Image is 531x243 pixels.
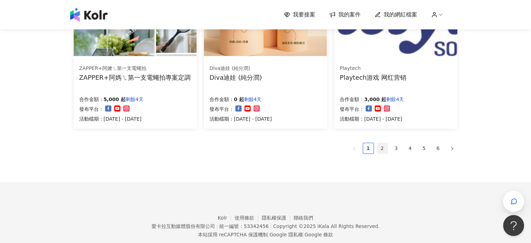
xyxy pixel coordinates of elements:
[79,65,191,72] div: ZAPPER+阿嬤ㄟ第一支電蠅拍
[234,95,244,103] p: 0 起
[391,143,402,154] li: 3
[268,232,270,237] span: |
[218,215,235,221] a: Kolr
[209,95,234,103] p: 合作金額：
[79,73,191,82] div: ZAPPER+阿媽ㄟ第一支電蠅拍專案定調
[433,143,444,154] li: 6
[209,73,262,82] div: Diva迪娃 (純分潤)
[340,65,406,72] div: Playtech
[377,143,388,153] a: 2
[79,95,104,103] p: 合作金額：
[352,146,356,151] span: left
[209,65,262,72] div: Diva迪娃 (純分潤)
[363,143,374,153] a: 1
[329,11,361,19] a: 我的案件
[384,11,417,19] span: 我的網紅檔案
[270,232,303,237] a: Google 隱私權
[304,232,333,237] a: Google 條款
[270,223,272,229] span: |
[244,95,261,103] p: 剩餘4天
[262,215,294,221] a: 隱私權保護
[405,143,415,153] a: 4
[340,95,364,103] p: 合作金額：
[294,215,313,221] a: 聯絡我們
[340,115,404,123] p: 活動檔期：[DATE] - [DATE]
[273,223,379,229] div: Copyright © 2025 All Rights Reserved.
[79,115,143,123] p: 活動檔期：[DATE] - [DATE]
[70,8,108,22] img: logo
[338,11,361,19] span: 我的案件
[317,223,329,229] a: iKala
[349,143,360,154] button: left
[349,143,360,154] li: Previous Page
[219,223,268,229] div: 統一編號：53342456
[340,73,406,82] div: Playtech游戏 网红营销
[340,105,364,113] p: 發布平台：
[447,143,458,154] button: right
[375,11,417,19] a: 我的網紅檔案
[503,215,524,236] iframe: Help Scout Beacon - Open
[363,143,374,154] li: 1
[235,215,262,221] a: 使用條款
[209,115,272,123] p: 活動檔期：[DATE] - [DATE]
[303,232,305,237] span: |
[405,143,416,154] li: 4
[419,143,429,153] a: 5
[104,95,126,103] p: 5,000 起
[377,143,388,154] li: 2
[447,143,458,154] li: Next Page
[364,95,386,103] p: 3,000 起
[433,143,443,153] a: 6
[284,11,315,19] a: 我要接案
[293,11,315,19] span: 我要接案
[79,105,104,113] p: 發布平台：
[386,95,404,103] p: 剩餘4天
[209,105,234,113] p: 發布平台：
[126,95,143,103] p: 剩餘4天
[198,230,333,239] span: 本站採用 reCAPTCHA 保護機制
[450,146,454,151] span: right
[216,223,218,229] span: |
[391,143,401,153] a: 3
[151,223,215,229] div: 愛卡拉互動媒體股份有限公司
[419,143,430,154] li: 5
